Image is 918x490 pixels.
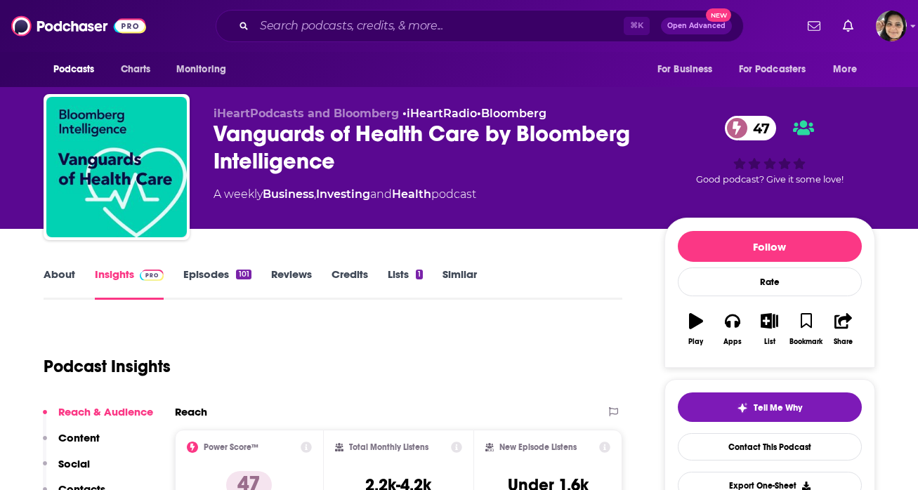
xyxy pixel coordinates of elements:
a: iHeartRadio [407,107,477,120]
button: Follow [678,231,862,262]
div: 47Good podcast? Give it some love! [664,107,875,194]
button: Social [43,457,90,483]
div: Bookmark [789,338,822,346]
span: and [370,187,392,201]
input: Search podcasts, credits, & more... [254,15,624,37]
div: List [764,338,775,346]
a: Lists1 [388,267,423,300]
p: Reach & Audience [58,405,153,418]
a: Charts [112,56,159,83]
div: Play [688,338,703,346]
a: Health [392,187,431,201]
a: Show notifications dropdown [802,14,826,38]
div: A weekly podcast [214,186,476,203]
a: InsightsPodchaser Pro [95,267,164,300]
span: For Podcasters [739,60,806,79]
span: For Business [657,60,713,79]
div: 1 [416,270,423,279]
a: Investing [316,187,370,201]
button: Open AdvancedNew [661,18,732,34]
h2: Reach [175,405,207,418]
span: ⌘ K [624,17,650,35]
span: Logged in as shelbyjanner [876,11,907,41]
span: Tell Me Why [754,402,802,413]
a: Business [263,187,314,201]
img: User Profile [876,11,907,41]
h2: New Episode Listens [499,442,577,452]
span: iHeartPodcasts and Bloomberg [214,107,399,120]
button: open menu [44,56,113,83]
button: Play [678,304,714,355]
p: Content [58,431,100,444]
button: Show profile menu [876,11,907,41]
div: Share [834,338,853,346]
a: Similar [442,267,477,300]
span: 47 [739,116,777,140]
span: Podcasts [53,60,95,79]
img: Podchaser - Follow, Share and Rate Podcasts [11,13,146,39]
img: Podchaser Pro [140,270,164,281]
div: 101 [236,270,251,279]
button: open menu [730,56,827,83]
a: Bloomberg [481,107,546,120]
h2: Total Monthly Listens [349,442,428,452]
button: Content [43,431,100,457]
button: tell me why sparkleTell Me Why [678,392,862,422]
div: Rate [678,267,862,296]
a: Episodes101 [183,267,251,300]
p: Social [58,457,90,470]
span: Monitoring [176,60,226,79]
button: Share [825,304,861,355]
div: Search podcasts, credits, & more... [216,10,744,42]
a: 47 [725,116,777,140]
span: , [314,187,316,201]
span: New [706,8,731,22]
button: List [751,304,787,355]
a: Contact This Podcast [678,433,862,461]
button: open menu [648,56,730,83]
span: More [833,60,857,79]
span: Charts [121,60,151,79]
a: About [44,267,75,300]
button: open menu [166,56,244,83]
button: Bookmark [788,304,825,355]
span: Good podcast? Give it some love! [696,174,844,185]
img: Vanguards of Health Care by Bloomberg Intelligence [46,97,187,237]
button: open menu [823,56,874,83]
h1: Podcast Insights [44,356,171,377]
div: Apps [723,338,742,346]
img: tell me why sparkle [737,402,748,413]
a: Reviews [271,267,312,300]
a: Credits [332,267,368,300]
button: Apps [714,304,751,355]
button: Reach & Audience [43,405,153,431]
h2: Power Score™ [204,442,258,452]
span: Open Advanced [667,22,726,29]
a: Show notifications dropdown [837,14,859,38]
span: • [402,107,477,120]
span: • [477,107,546,120]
